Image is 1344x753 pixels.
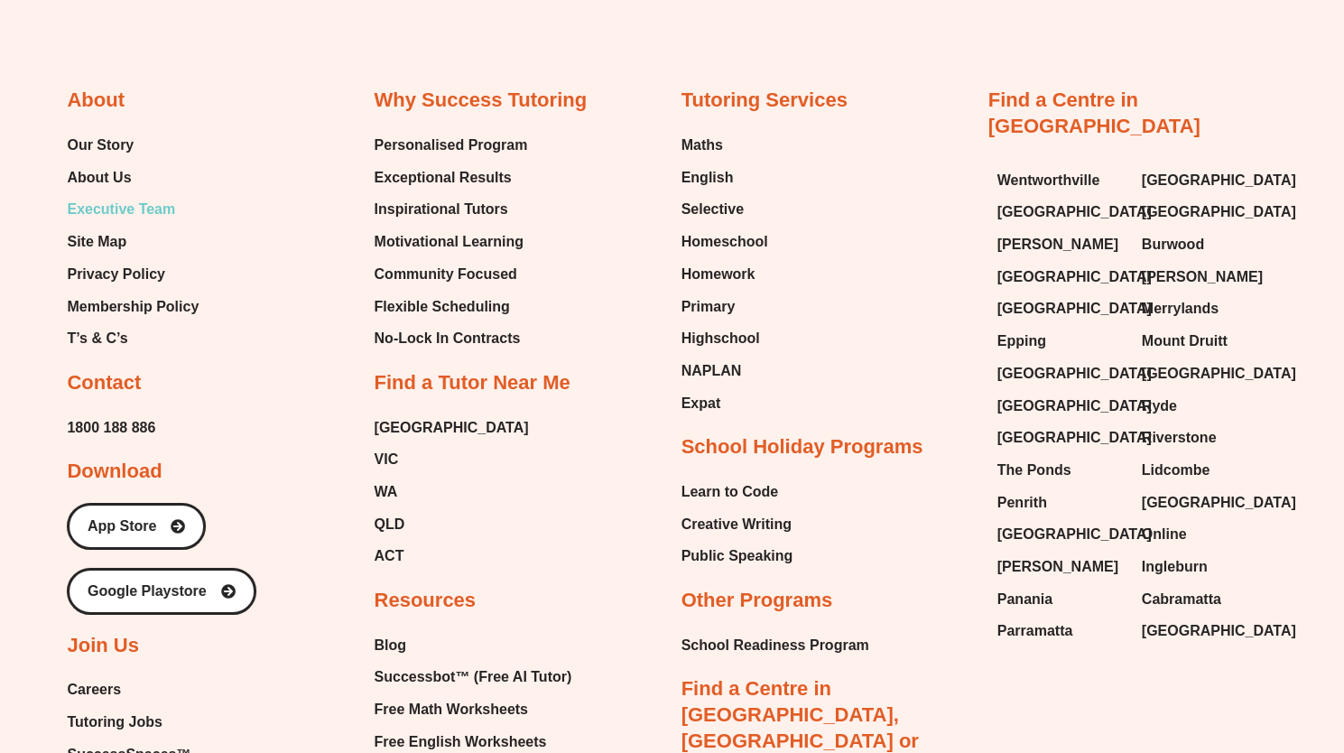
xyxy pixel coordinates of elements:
a: Burwood [1142,231,1268,258]
a: Homeschool [681,228,768,256]
span: [PERSON_NAME] [997,553,1118,581]
a: 1800 188 886 [67,414,155,442]
span: Flexible Scheduling [374,293,509,321]
span: Highschool [681,325,760,352]
span: Our Story [67,132,134,159]
span: Ryde [1142,393,1177,420]
span: No-Lock In Contracts [374,325,520,352]
a: [GEOGRAPHIC_DATA] [997,424,1124,451]
span: Successbot™ (Free AI Tutor) [374,664,571,691]
span: [GEOGRAPHIC_DATA] [1142,167,1296,194]
a: No-Lock In Contracts [374,325,527,352]
span: Free Math Worksheets [374,696,527,723]
span: Maths [681,132,723,159]
a: Expat [681,390,768,417]
span: Primary [681,293,736,321]
span: Executive Team [67,196,175,223]
span: QLD [374,511,404,538]
h2: Join Us [67,633,138,659]
a: Ryde [1142,393,1268,420]
a: Free Math Worksheets [374,696,589,723]
a: Site Map [67,228,199,256]
span: Blog [374,632,406,659]
h2: Download [67,459,162,485]
span: [GEOGRAPHIC_DATA] [997,424,1152,451]
a: Highschool [681,325,768,352]
a: Wentworthville [997,167,1124,194]
a: [GEOGRAPHIC_DATA] [374,414,528,442]
span: Lidcombe [1142,457,1210,484]
a: Homework [681,261,768,288]
a: Creative Writing [681,511,793,538]
a: App Store [67,503,206,550]
span: VIC [374,446,398,473]
a: Our Story [67,132,199,159]
span: Exceptional Results [374,164,511,191]
a: [PERSON_NAME] [997,553,1124,581]
a: Membership Policy [67,293,199,321]
span: Mount Druitt [1142,328,1228,355]
a: [GEOGRAPHIC_DATA] [997,199,1124,226]
span: App Store [88,519,156,534]
a: [GEOGRAPHIC_DATA] [1142,199,1268,226]
a: Epping [997,328,1124,355]
span: Careers [67,676,121,703]
a: Panania [997,586,1124,613]
span: [GEOGRAPHIC_DATA] [997,295,1152,322]
span: Parramatta [997,618,1073,645]
a: [GEOGRAPHIC_DATA] [1142,360,1268,387]
a: [GEOGRAPHIC_DATA] [1142,489,1268,516]
a: Mount Druitt [1142,328,1268,355]
span: Homework [681,261,755,288]
span: Riverstone [1142,424,1217,451]
a: Flexible Scheduling [374,293,527,321]
a: Maths [681,132,768,159]
a: ACT [374,543,528,570]
a: Online [1142,521,1268,548]
a: [GEOGRAPHIC_DATA] [1142,167,1268,194]
a: Riverstone [1142,424,1268,451]
span: Epping [997,328,1046,355]
span: Penrith [997,489,1047,516]
span: NAPLAN [681,358,742,385]
span: [GEOGRAPHIC_DATA] [1142,360,1296,387]
a: Careers [67,676,222,703]
a: Penrith [997,489,1124,516]
span: Panania [997,586,1052,613]
span: Site Map [67,228,126,256]
span: [GEOGRAPHIC_DATA] [1142,199,1296,226]
span: Burwood [1142,231,1204,258]
span: Motivational Learning [374,228,523,256]
a: Successbot™ (Free AI Tutor) [374,664,589,691]
span: Tutoring Jobs [67,709,162,736]
a: Primary [681,293,768,321]
a: Lidcombe [1142,457,1268,484]
a: Personalised Program [374,132,527,159]
a: [GEOGRAPHIC_DATA] [997,360,1124,387]
h2: Other Programs [681,588,833,614]
span: The Ponds [997,457,1071,484]
span: Creative Writing [681,511,792,538]
a: Learn to Code [681,479,793,506]
h2: Find a Tutor Near Me [374,370,570,396]
span: [PERSON_NAME] [997,231,1118,258]
span: Privacy Policy [67,261,165,288]
a: Parramatta [997,618,1124,645]
span: [PERSON_NAME] [1142,264,1263,291]
div: Chat Widget [1043,549,1344,753]
h2: About [67,88,125,114]
span: WA [374,479,397,506]
h2: Tutoring Services [681,88,848,114]
span: [GEOGRAPHIC_DATA] [997,264,1152,291]
span: Expat [681,390,721,417]
h2: School Holiday Programs [681,434,923,460]
a: [GEOGRAPHIC_DATA] [997,521,1124,548]
span: ACT [374,543,403,570]
a: Tutoring Jobs [67,709,222,736]
a: School Readiness Program [681,632,869,659]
